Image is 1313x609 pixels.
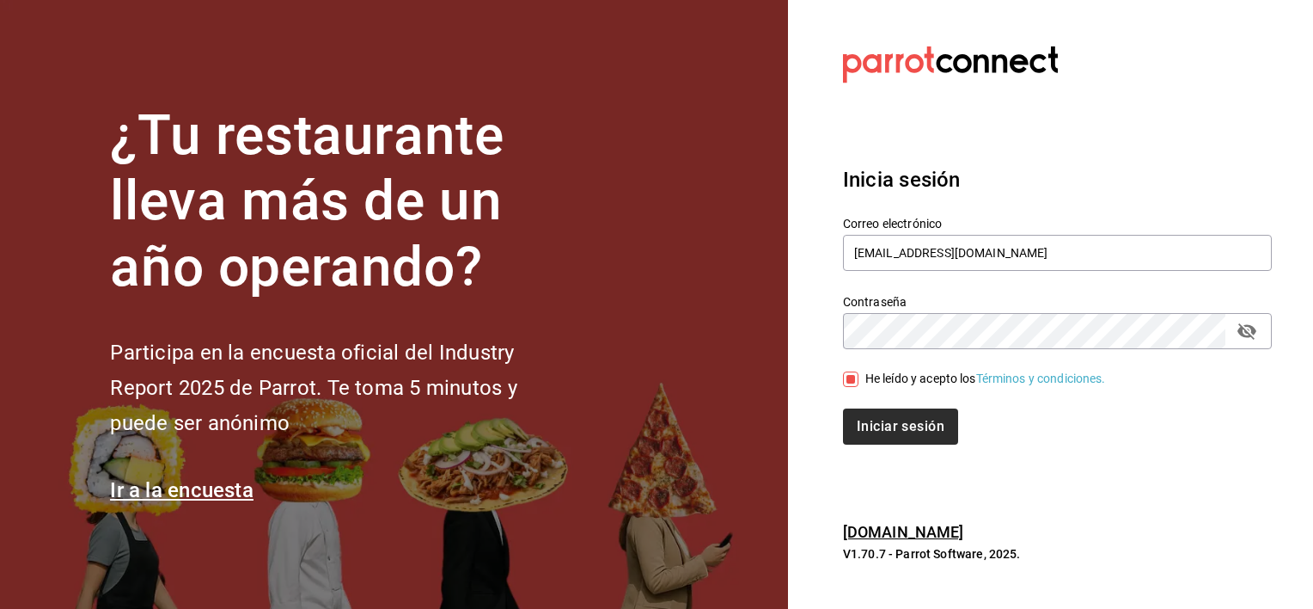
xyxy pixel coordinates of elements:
label: Contraseña [843,295,1272,307]
a: Ir a la encuesta [110,478,253,502]
a: Términos y condiciones. [976,372,1106,385]
label: Correo electrónico [843,217,1272,229]
a: [DOMAIN_NAME] [843,523,964,541]
h1: ¿Tu restaurante lleva más de un año operando? [110,103,574,301]
input: Ingresa tu correo electrónico [843,235,1272,271]
h3: Inicia sesión [843,164,1272,195]
div: He leído y acepto los [865,370,1106,388]
p: V1.70.7 - Parrot Software, 2025. [843,545,1272,563]
h2: Participa en la encuesta oficial del Industry Report 2025 de Parrot. Te toma 5 minutos y puede se... [110,335,574,440]
button: Iniciar sesión [843,409,958,445]
button: passwordField [1232,317,1261,346]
